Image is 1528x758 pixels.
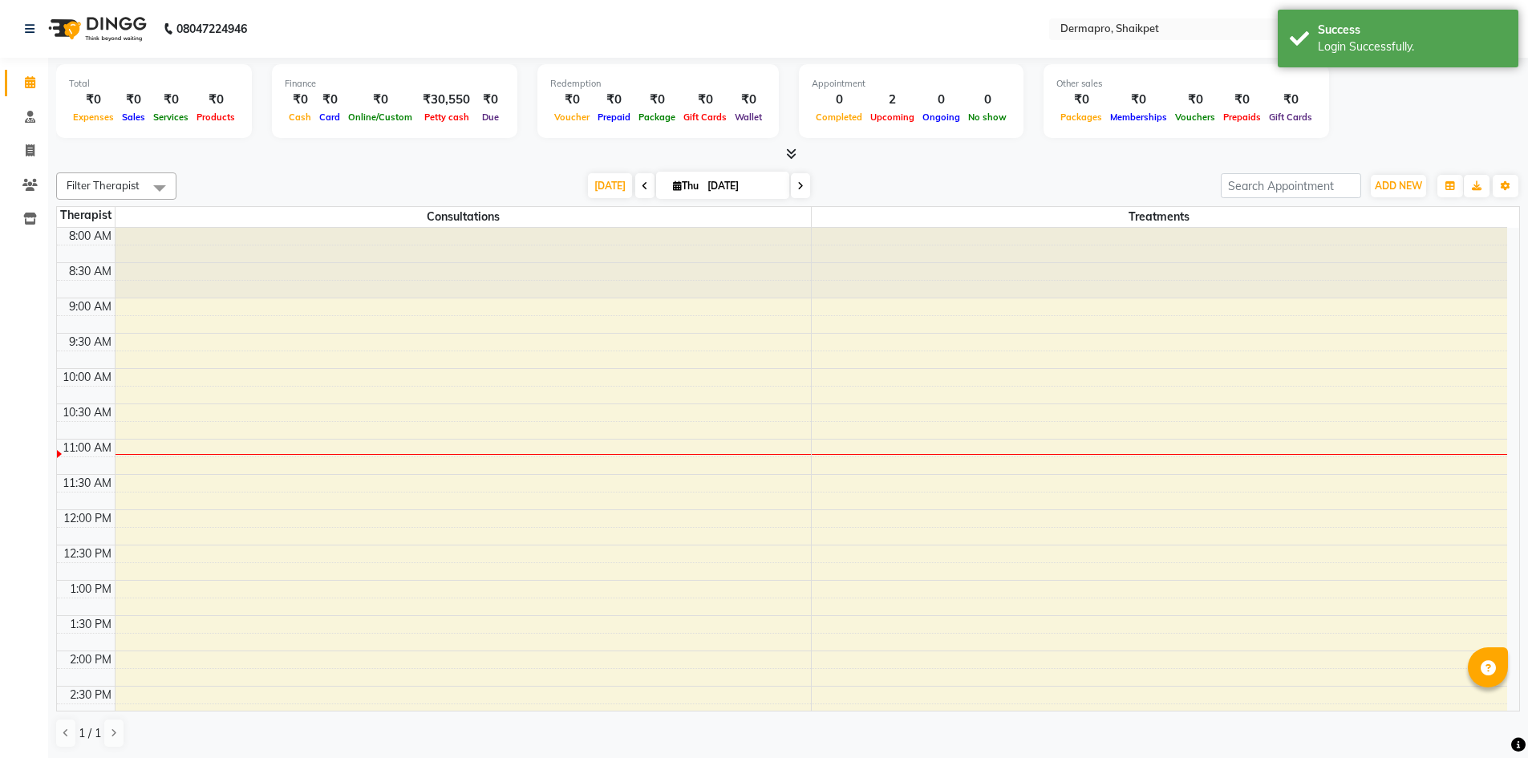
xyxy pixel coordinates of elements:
[1106,111,1171,123] span: Memberships
[1318,39,1506,55] div: Login Successfully.
[66,263,115,280] div: 8:30 AM
[550,77,766,91] div: Redemption
[67,616,115,633] div: 1:30 PM
[550,111,594,123] span: Voucher
[588,173,632,198] span: [DATE]
[118,111,149,123] span: Sales
[1318,22,1506,39] div: Success
[1171,91,1219,109] div: ₹0
[812,77,1011,91] div: Appointment
[66,228,115,245] div: 8:00 AM
[1219,111,1265,123] span: Prepaids
[1375,180,1422,192] span: ADD NEW
[118,91,149,109] div: ₹0
[964,111,1011,123] span: No show
[1219,91,1265,109] div: ₹0
[1265,111,1316,123] span: Gift Cards
[69,111,118,123] span: Expenses
[344,91,416,109] div: ₹0
[176,6,247,51] b: 08047224946
[594,111,634,123] span: Prepaid
[1221,173,1361,198] input: Search Appointment
[285,111,315,123] span: Cash
[285,91,315,109] div: ₹0
[67,687,115,703] div: 2:30 PM
[476,91,505,109] div: ₹0
[1171,111,1219,123] span: Vouchers
[550,91,594,109] div: ₹0
[67,581,115,598] div: 1:00 PM
[66,334,115,351] div: 9:30 AM
[59,475,115,492] div: 11:30 AM
[315,111,344,123] span: Card
[812,207,1508,227] span: Treatments
[60,545,115,562] div: 12:30 PM
[669,180,703,192] span: Thu
[193,111,239,123] span: Products
[344,111,416,123] span: Online/Custom
[1056,77,1316,91] div: Other sales
[1371,175,1426,197] button: ADD NEW
[315,91,344,109] div: ₹0
[416,91,476,109] div: ₹30,550
[731,91,766,109] div: ₹0
[594,91,634,109] div: ₹0
[703,174,783,198] input: 2025-09-04
[634,91,679,109] div: ₹0
[420,111,473,123] span: Petty cash
[866,111,918,123] span: Upcoming
[1265,91,1316,109] div: ₹0
[731,111,766,123] span: Wallet
[285,77,505,91] div: Finance
[79,725,101,742] span: 1 / 1
[41,6,151,51] img: logo
[59,440,115,456] div: 11:00 AM
[69,91,118,109] div: ₹0
[964,91,1011,109] div: 0
[67,179,140,192] span: Filter Therapist
[478,111,503,123] span: Due
[918,91,964,109] div: 0
[116,207,811,227] span: Consultations
[634,111,679,123] span: Package
[1106,91,1171,109] div: ₹0
[918,111,964,123] span: Ongoing
[812,91,866,109] div: 0
[193,91,239,109] div: ₹0
[866,91,918,109] div: 2
[1056,111,1106,123] span: Packages
[67,651,115,668] div: 2:00 PM
[149,91,193,109] div: ₹0
[59,369,115,386] div: 10:00 AM
[679,111,731,123] span: Gift Cards
[1056,91,1106,109] div: ₹0
[57,207,115,224] div: Therapist
[59,404,115,421] div: 10:30 AM
[60,510,115,527] div: 12:00 PM
[69,77,239,91] div: Total
[812,111,866,123] span: Completed
[149,111,193,123] span: Services
[679,91,731,109] div: ₹0
[66,298,115,315] div: 9:00 AM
